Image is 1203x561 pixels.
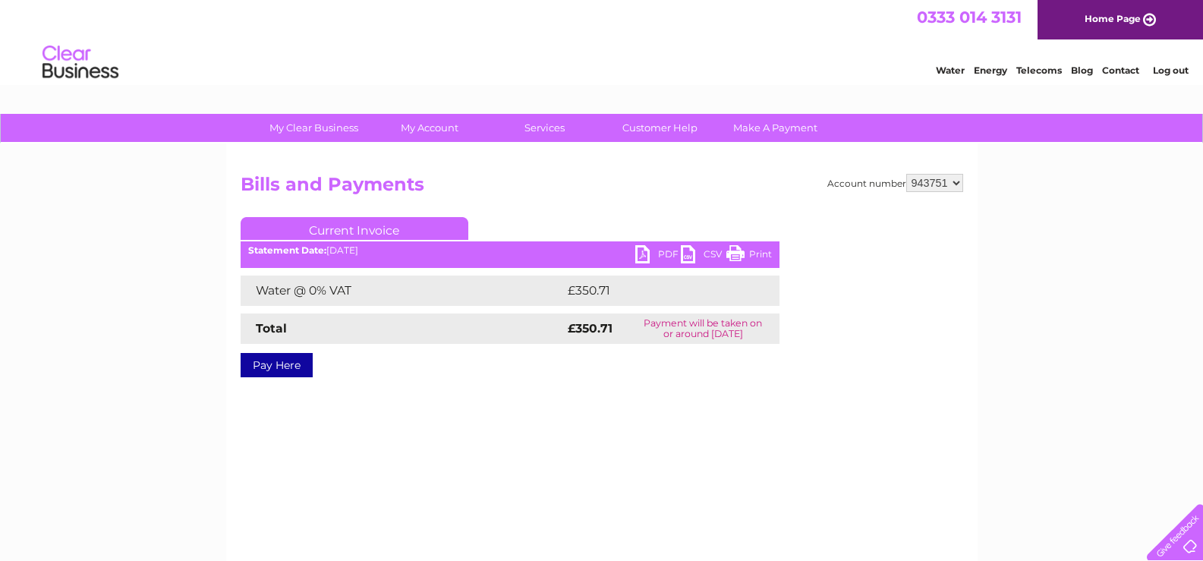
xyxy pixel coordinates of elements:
a: Pay Here [241,353,313,377]
a: My Clear Business [251,114,376,142]
a: Make A Payment [713,114,838,142]
strong: Total [256,321,287,336]
a: CSV [681,245,726,267]
img: logo.png [42,39,119,86]
a: Current Invoice [241,217,468,240]
a: Customer Help [597,114,723,142]
a: PDF [635,245,681,267]
a: Services [482,114,607,142]
a: Water [936,65,965,76]
a: Log out [1153,65,1189,76]
h2: Bills and Payments [241,174,963,203]
a: Telecoms [1016,65,1062,76]
div: Account number [827,174,963,192]
a: Print [726,245,772,267]
a: Contact [1102,65,1139,76]
a: My Account [367,114,492,142]
a: 0333 014 3131 [917,8,1022,27]
div: [DATE] [241,245,779,256]
td: £350.71 [564,276,751,306]
strong: £350.71 [568,321,613,336]
div: Clear Business is a trading name of Verastar Limited (registered in [GEOGRAPHIC_DATA] No. 3667643... [244,8,961,74]
td: Payment will be taken on or around [DATE] [627,314,779,344]
b: Statement Date: [248,244,326,256]
a: Blog [1071,65,1093,76]
td: Water @ 0% VAT [241,276,564,306]
a: Energy [974,65,1007,76]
